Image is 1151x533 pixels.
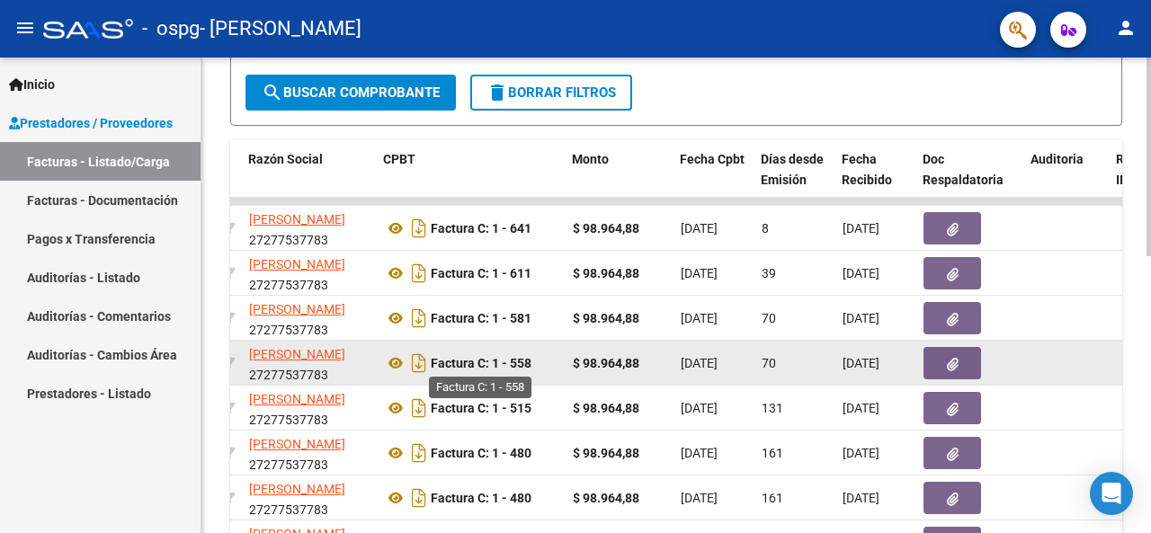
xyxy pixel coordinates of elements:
span: [PERSON_NAME] [249,392,345,406]
span: [PERSON_NAME] [249,257,345,271]
div: 27277537783 [249,209,370,247]
strong: $ 98.964,88 [573,446,639,460]
span: Inicio [9,75,55,94]
datatable-header-cell: CPBT [376,140,565,219]
span: Prestadores / Proveedores [9,113,173,133]
span: [PERSON_NAME] [249,212,345,227]
i: Descargar documento [407,214,431,243]
span: [DATE] [681,311,718,325]
datatable-header-cell: Fecha Recibido [834,140,915,219]
i: Descargar documento [407,349,431,378]
span: 70 [762,311,776,325]
span: 131 [762,401,783,415]
span: [DATE] [843,356,879,370]
div: 27277537783 [249,389,370,427]
span: 8 [762,221,769,235]
span: Monto [572,152,609,166]
button: Borrar Filtros [470,75,632,111]
strong: Factura C: 1 - 641 [431,221,531,235]
span: [DATE] [681,446,718,460]
span: [DATE] [681,356,718,370]
span: 70 [762,356,776,370]
div: 27277537783 [249,434,370,472]
span: CPBT [383,152,415,166]
strong: $ 98.964,88 [573,221,639,235]
datatable-header-cell: Razón Social [241,140,376,219]
button: Buscar Comprobante [245,75,456,111]
span: [DATE] [681,401,718,415]
i: Descargar documento [407,394,431,422]
span: - ospg [142,9,200,49]
mat-icon: person [1115,17,1137,39]
span: [DATE] [843,491,879,505]
span: Borrar Filtros [486,84,616,101]
span: Fecha Recibido [842,152,892,187]
strong: $ 98.964,88 [573,311,639,325]
span: Auditoria [1031,152,1084,166]
span: [DATE] [681,491,718,505]
i: Descargar documento [407,439,431,467]
span: Razón Social [248,152,323,166]
span: 161 [762,446,783,460]
i: Descargar documento [407,484,431,512]
mat-icon: menu [14,17,36,39]
div: 27277537783 [249,344,370,382]
span: [PERSON_NAME] [249,302,345,316]
span: Fecha Cpbt [680,152,745,166]
span: [DATE] [681,221,718,235]
span: Días desde Emisión [761,152,824,187]
div: 27277537783 [249,254,370,292]
strong: Factura C: 1 - 558 [431,356,531,370]
span: [DATE] [843,266,879,280]
strong: Factura C: 1 - 581 [431,311,531,325]
strong: $ 98.964,88 [573,491,639,505]
span: [DATE] [843,446,879,460]
datatable-header-cell: Auditoria [1023,140,1109,219]
span: 39 [762,266,776,280]
span: [PERSON_NAME] [249,437,345,451]
strong: $ 98.964,88 [573,401,639,415]
span: [DATE] [843,401,879,415]
span: [PERSON_NAME] [249,347,345,361]
span: 161 [762,491,783,505]
span: [DATE] [681,266,718,280]
datatable-header-cell: Días desde Emisión [754,140,834,219]
datatable-header-cell: Fecha Cpbt [673,140,754,219]
mat-icon: search [262,82,283,103]
strong: $ 98.964,88 [573,356,639,370]
span: - [PERSON_NAME] [200,9,361,49]
strong: Factura C: 1 - 480 [431,446,531,460]
div: 27277537783 [249,299,370,337]
div: Open Intercom Messenger [1090,472,1133,515]
i: Descargar documento [407,259,431,288]
strong: $ 98.964,88 [573,266,639,280]
span: Buscar Comprobante [262,84,440,101]
mat-icon: delete [486,82,508,103]
strong: Factura C: 1 - 611 [431,266,531,280]
span: [PERSON_NAME] [249,482,345,496]
span: Doc Respaldatoria [923,152,1004,187]
datatable-header-cell: Monto [565,140,673,219]
span: [DATE] [843,311,879,325]
strong: Factura C: 1 - 515 [431,401,531,415]
div: 27277537783 [249,479,370,517]
span: [DATE] [843,221,879,235]
datatable-header-cell: Doc Respaldatoria [915,140,1023,219]
strong: Factura C: 1 - 480 [431,491,531,505]
i: Descargar documento [407,304,431,333]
